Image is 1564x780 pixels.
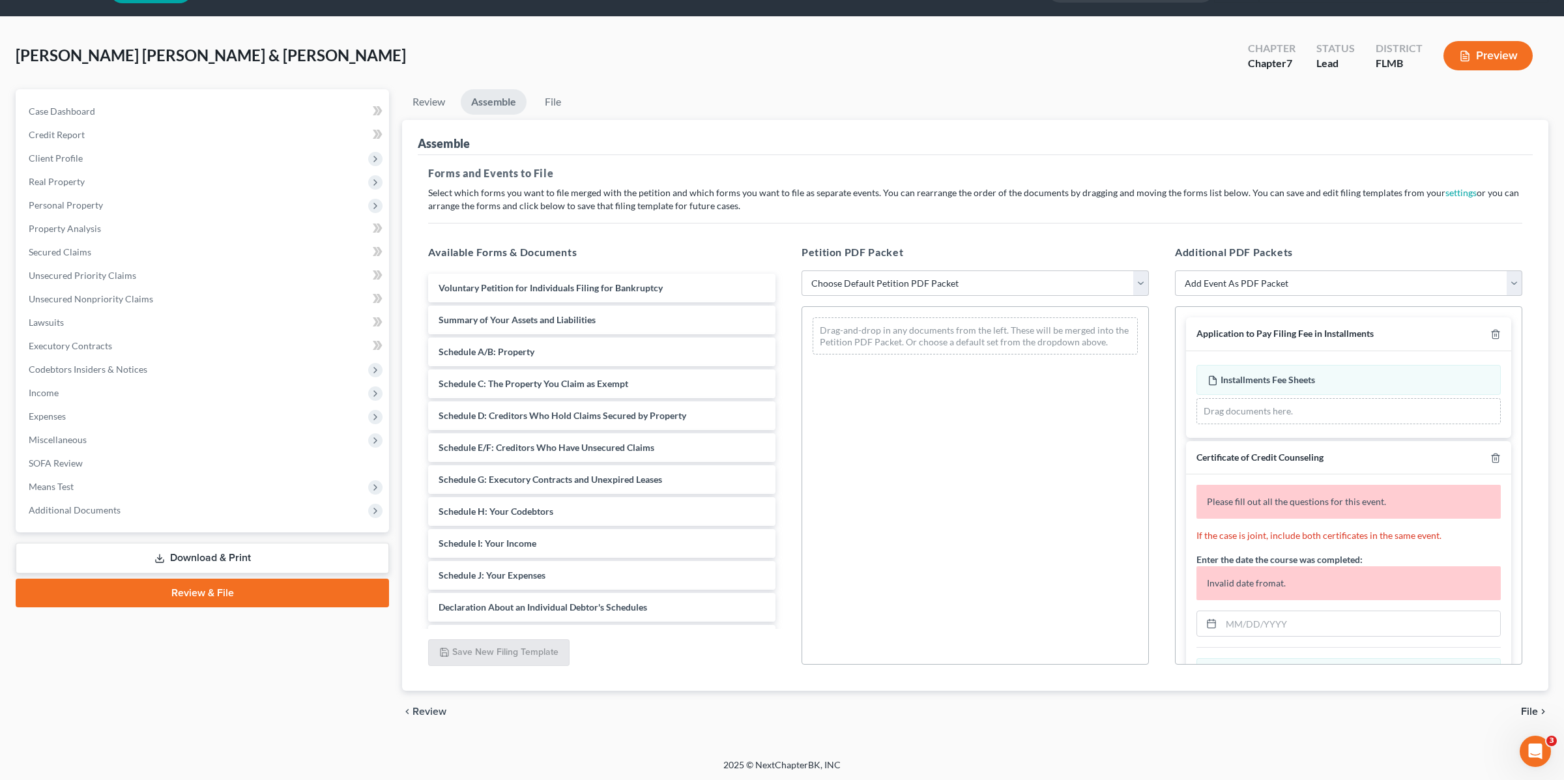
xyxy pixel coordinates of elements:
[1207,496,1386,507] span: Please fill out all the questions for this event.
[439,506,553,517] span: Schedule H: Your Codebtors
[29,129,85,140] span: Credit Report
[1521,706,1538,717] span: File
[29,152,83,164] span: Client Profile
[439,282,663,293] span: Voluntary Petition for Individuals Filing for Bankruptcy
[29,387,59,398] span: Income
[1196,553,1363,566] label: Enter the date the course was completed:
[18,264,389,287] a: Unsecured Priority Claims
[18,240,389,264] a: Secured Claims
[532,89,573,115] a: File
[29,246,91,257] span: Secured Claims
[428,166,1522,181] h5: Forms and Events to File
[439,442,654,453] span: Schedule E/F: Creditors Who Have Unsecured Claims
[439,570,545,581] span: Schedule J: Your Expenses
[18,287,389,311] a: Unsecured Nonpriority Claims
[29,411,66,422] span: Expenses
[29,434,87,445] span: Miscellaneous
[439,474,662,485] span: Schedule G: Executory Contracts and Unexpired Leases
[1376,56,1423,71] div: FLMB
[402,706,413,717] i: chevron_left
[439,410,686,421] span: Schedule D: Creditors Who Hold Claims Secured by Property
[1538,706,1548,717] i: chevron_right
[1196,566,1501,600] p: Invalid date fromat.
[16,46,406,65] span: [PERSON_NAME] [PERSON_NAME] & [PERSON_NAME]
[29,364,147,375] span: Codebtors Insiders & Notices
[428,186,1522,212] p: Select which forms you want to file merged with the petition and which forms you want to file as ...
[1221,374,1315,385] span: Installments Fee Sheets
[18,123,389,147] a: Credit Report
[1248,56,1296,71] div: Chapter
[29,270,136,281] span: Unsecured Priority Claims
[29,199,103,210] span: Personal Property
[29,317,64,328] span: Lawsuits
[439,346,534,357] span: Schedule A/B: Property
[428,639,570,667] button: Save New Filing Template
[402,706,459,717] button: chevron_left Review
[1520,736,1551,767] iframe: Intercom live chat
[29,106,95,117] span: Case Dashboard
[18,100,389,123] a: Case Dashboard
[16,543,389,573] a: Download & Print
[1196,328,1374,339] span: Application to Pay Filing Fee in Installments
[29,340,112,351] span: Executory Contracts
[461,89,527,115] a: Assemble
[802,246,903,258] span: Petition PDF Packet
[1286,57,1292,69] span: 7
[29,293,153,304] span: Unsecured Nonpriority Claims
[413,706,446,717] span: Review
[1175,244,1522,260] h5: Additional PDF Packets
[18,311,389,334] a: Lawsuits
[1376,41,1423,56] div: District
[1248,41,1296,56] div: Chapter
[1196,452,1324,463] span: Certificate of Credit Counseling
[439,378,628,389] span: Schedule C: The Property You Claim as Exempt
[402,89,456,115] a: Review
[813,317,1138,354] div: Drag-and-drop in any documents from the left. These will be merged into the Petition PDF Packet. ...
[439,314,596,325] span: Summary of Your Assets and Liabilities
[1445,187,1477,198] a: settings
[18,217,389,240] a: Property Analysis
[418,136,470,151] div: Assemble
[29,481,74,492] span: Means Test
[1443,41,1533,70] button: Preview
[1546,736,1557,746] span: 3
[29,176,85,187] span: Real Property
[29,457,83,469] span: SOFA Review
[18,334,389,358] a: Executory Contracts
[1316,41,1355,56] div: Status
[29,223,101,234] span: Property Analysis
[16,579,389,607] a: Review & File
[428,244,775,260] h5: Available Forms & Documents
[18,452,389,475] a: SOFA Review
[439,601,647,613] span: Declaration About an Individual Debtor's Schedules
[1316,56,1355,71] div: Lead
[1221,611,1500,636] input: MM/DD/YYYY
[439,538,536,549] span: Schedule I: Your Income
[1196,398,1501,424] div: Drag documents here.
[29,504,121,515] span: Additional Documents
[1196,529,1501,542] p: If the case is joint, include both certificates in the same event.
